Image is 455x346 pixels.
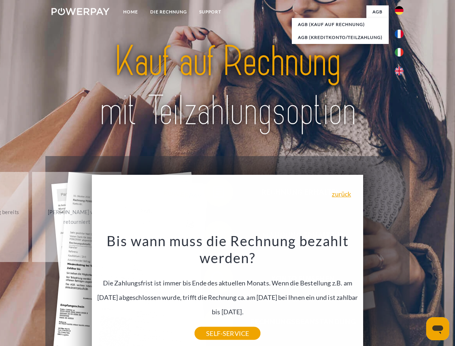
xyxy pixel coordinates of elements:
[195,327,260,340] a: SELF-SERVICE
[332,191,351,197] a: zurück
[36,207,117,227] div: [PERSON_NAME] wurde retourniert
[395,48,403,57] img: it
[395,67,403,75] img: en
[395,30,403,38] img: fr
[426,317,449,340] iframe: Schaltfläche zum Öffnen des Messaging-Fensters
[292,31,389,44] a: AGB (Kreditkonto/Teilzahlung)
[52,8,110,15] img: logo-powerpay-white.svg
[292,18,389,31] a: AGB (Kauf auf Rechnung)
[96,232,359,267] h3: Bis wann muss die Rechnung bezahlt werden?
[193,5,227,18] a: SUPPORT
[395,6,403,15] img: de
[69,35,386,138] img: title-powerpay_de.svg
[144,5,193,18] a: DIE RECHNUNG
[366,5,389,18] a: agb
[96,232,359,333] div: Die Zahlungsfrist ist immer bis Ende des aktuellen Monats. Wenn die Bestellung z.B. am [DATE] abg...
[117,5,144,18] a: Home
